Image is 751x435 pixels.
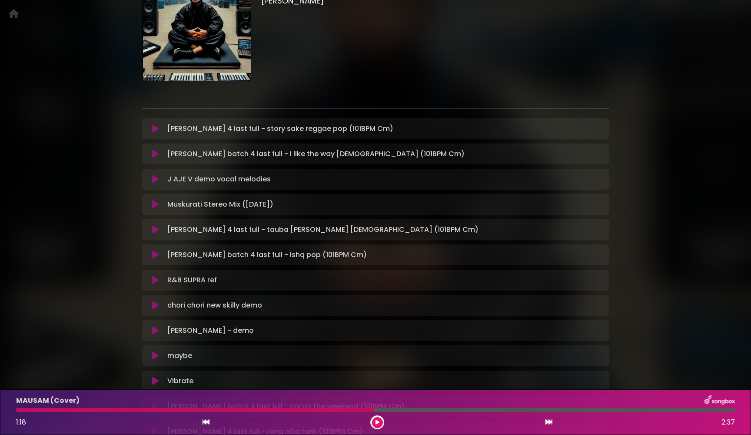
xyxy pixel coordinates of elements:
p: [PERSON_NAME] batch 4 last full - ishq pop (101BPM Cm) [167,250,367,260]
p: Muskurati Stereo Mix ([DATE]) [167,199,273,210]
p: [PERSON_NAME] 4 last full - story sake reggae pop (101BPM Cm) [167,124,393,134]
p: J AJE V demo vocal melodies [167,174,271,184]
span: 1:18 [16,417,26,427]
p: MAUSAM (Cover) [16,395,80,406]
p: maybe [167,351,192,361]
p: Vibrate [167,376,193,386]
span: 2:37 [721,417,735,428]
p: [PERSON_NAME] 4 last full - tauba [PERSON_NAME] [DEMOGRAPHIC_DATA] (101BPM Cm) [167,224,479,235]
p: chori chori new skilly demo [167,300,262,311]
p: [PERSON_NAME] - demo [167,325,254,336]
img: songbox-logo-white.png [704,395,735,406]
p: [PERSON_NAME] batch 4 last full - I like the way [DEMOGRAPHIC_DATA] (101BPM Cm) [167,149,465,159]
p: R&B SUPRA ref [167,275,217,285]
